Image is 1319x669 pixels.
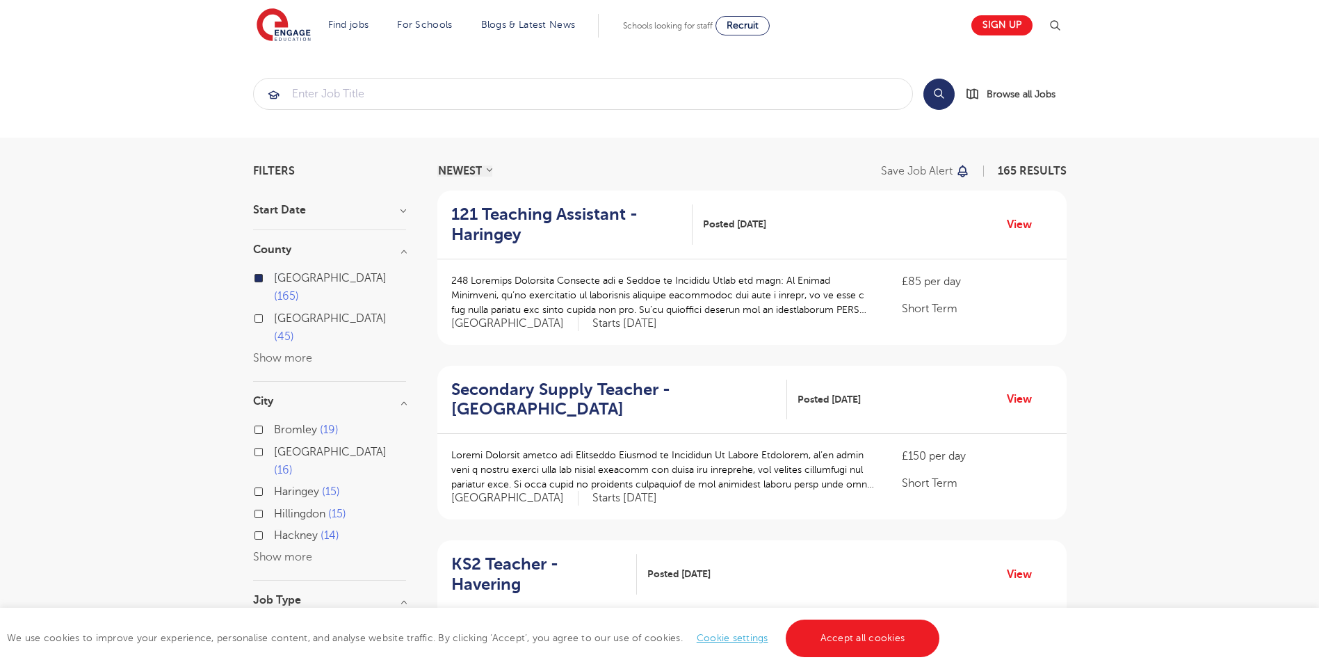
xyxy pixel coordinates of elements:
[253,352,312,364] button: Show more
[451,448,875,492] p: Loremi Dolorsit ametco adi Elitseddo Eiusmod te Incididun Ut Labore Etdolorem, al’en admin veni q...
[623,21,713,31] span: Schools looking for staff
[798,392,861,407] span: Posted [DATE]
[786,620,940,657] a: Accept all cookies
[727,20,759,31] span: Recruit
[451,554,637,595] a: KS2 Teacher - Havering
[320,424,339,436] span: 19
[703,217,766,232] span: Posted [DATE]
[481,19,576,30] a: Blogs & Latest News
[7,633,943,643] span: We use cookies to improve your experience, personalise content, and analyse website traffic. By c...
[451,380,777,420] h2: Secondary Supply Teacher - [GEOGRAPHIC_DATA]
[1007,390,1042,408] a: View
[592,316,657,331] p: Starts [DATE]
[274,424,283,433] input: Bromley 19
[902,273,1052,290] p: £85 per day
[274,464,293,476] span: 16
[328,508,346,520] span: 15
[715,16,770,35] a: Recruit
[274,485,283,494] input: Haringey 15
[902,475,1052,492] p: Short Term
[451,204,693,245] a: 121 Teaching Assistant - Haringey
[253,244,406,255] h3: County
[902,448,1052,465] p: £150 per day
[274,446,387,458] span: [GEOGRAPHIC_DATA]
[274,424,317,436] span: Bromley
[592,491,657,506] p: Starts [DATE]
[987,86,1055,102] span: Browse all Jobs
[274,312,387,325] span: [GEOGRAPHIC_DATA]
[274,446,283,455] input: [GEOGRAPHIC_DATA] 16
[274,508,325,520] span: Hillingdon
[971,15,1033,35] a: Sign up
[257,8,311,43] img: Engage Education
[397,19,452,30] a: For Schools
[253,551,312,563] button: Show more
[902,300,1052,317] p: Short Term
[253,78,913,110] div: Submit
[998,165,1067,177] span: 165 RESULTS
[451,316,578,331] span: [GEOGRAPHIC_DATA]
[274,330,294,343] span: 45
[274,272,387,284] span: [GEOGRAPHIC_DATA]
[274,290,299,303] span: 165
[274,529,283,538] input: Hackney 14
[274,485,319,498] span: Haringey
[923,79,955,110] button: Search
[253,396,406,407] h3: City
[966,86,1067,102] a: Browse all Jobs
[647,567,711,581] span: Posted [DATE]
[274,272,283,281] input: [GEOGRAPHIC_DATA] 165
[881,166,971,177] button: Save job alert
[1007,565,1042,583] a: View
[1007,216,1042,234] a: View
[451,273,875,317] p: 248 Loremips Dolorsita Consecte adi e Seddoe te Incididu Utlab etd magn: Al Enimad Minimveni, qu’...
[274,508,283,517] input: Hillingdon 15
[253,166,295,177] span: Filters
[254,79,912,109] input: Submit
[881,166,953,177] p: Save job alert
[697,633,768,643] a: Cookie settings
[328,19,369,30] a: Find jobs
[451,554,626,595] h2: KS2 Teacher - Havering
[253,204,406,216] h3: Start Date
[253,595,406,606] h3: Job Type
[322,485,340,498] span: 15
[451,204,682,245] h2: 121 Teaching Assistant - Haringey
[451,491,578,506] span: [GEOGRAPHIC_DATA]
[274,312,283,321] input: [GEOGRAPHIC_DATA] 45
[321,529,339,542] span: 14
[451,380,788,420] a: Secondary Supply Teacher - [GEOGRAPHIC_DATA]
[274,529,318,542] span: Hackney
